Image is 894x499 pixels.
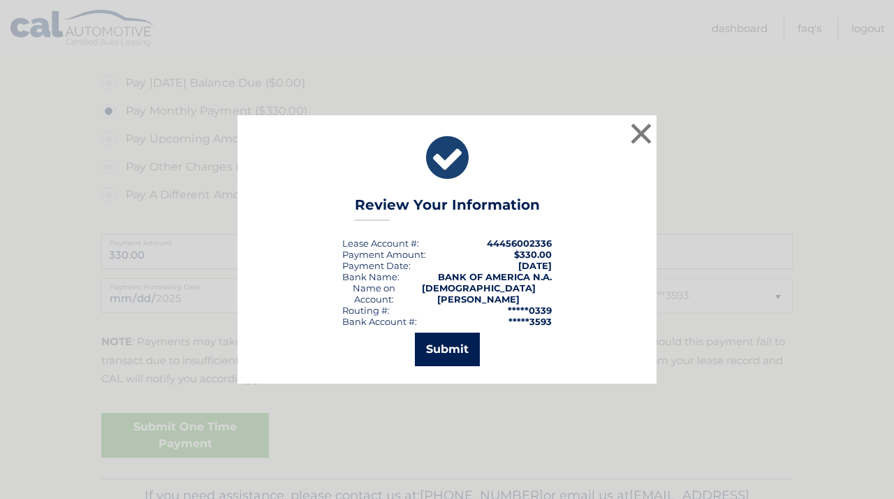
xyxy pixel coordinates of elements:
[415,333,480,366] button: Submit
[487,238,552,249] strong: 44456002336
[342,271,400,282] div: Bank Name:
[627,120,655,147] button: ×
[355,196,540,221] h3: Review Your Information
[342,238,419,249] div: Lease Account #:
[422,282,536,305] strong: [DEMOGRAPHIC_DATA][PERSON_NAME]
[342,305,390,316] div: Routing #:
[342,282,405,305] div: Name on Account:
[518,260,552,271] span: [DATE]
[514,249,552,260] span: $330.00
[342,316,417,327] div: Bank Account #:
[342,260,411,271] div: :
[438,271,552,282] strong: BANK OF AMERICA N.A.
[342,260,409,271] span: Payment Date
[342,249,426,260] div: Payment Amount:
